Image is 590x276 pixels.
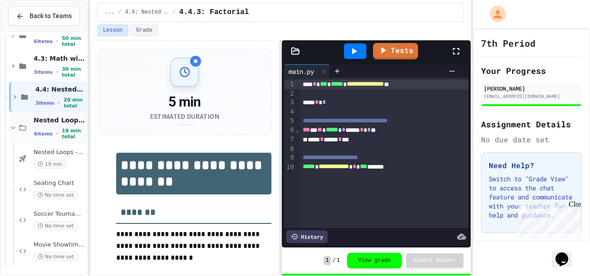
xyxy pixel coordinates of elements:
span: Nested Loop Practice [34,116,85,124]
span: Nested Loops - Quiz [34,149,85,156]
div: 4 [284,107,295,116]
div: 5 [284,116,295,126]
span: Seating Chart [34,179,85,187]
button: Back to Teams [8,6,80,26]
div: 7 [284,135,295,145]
span: 4 items [34,131,53,137]
h1: 7th Period [481,37,536,49]
div: 6 [284,126,295,135]
h2: Your Progress [481,64,582,77]
div: Estimated Duration [150,112,219,121]
p: Switch to "Grade View" to access the chat feature and communicate with your teacher for help and ... [489,174,574,220]
span: 4.4: Nested Loops [125,9,169,16]
span: 20 min total [64,97,85,109]
button: View grade [347,253,402,268]
span: Submit Answer [413,257,456,264]
div: Chat with us now!Close [4,4,63,58]
span: • [56,130,58,137]
div: History [286,230,328,243]
span: • [56,68,58,76]
span: 19 min total [62,128,85,140]
div: No due date set [481,134,582,145]
span: 4.4.3: Factorial [179,7,249,18]
div: main.py [284,67,319,76]
button: Grade [130,24,158,36]
span: • [56,38,58,45]
span: 1 [337,257,340,264]
span: 6 items [34,39,53,44]
span: No time set [34,191,78,199]
span: Fold line [295,126,300,134]
iframe: chat widget [552,240,581,267]
div: 3 [284,98,295,107]
h2: Assignment Details [481,118,582,131]
span: Soccer Tournament Schedule [34,210,85,218]
span: No time set [34,222,78,230]
span: 4.4: Nested Loops [35,85,85,93]
span: ... [105,9,115,16]
span: 3 items [35,100,54,106]
span: 30 min total [62,66,85,78]
div: main.py [284,64,330,78]
span: 3 items [34,69,53,75]
div: 2 [284,89,295,98]
div: 9 [284,153,295,163]
div: 10 [284,163,295,172]
h3: Need Help? [489,160,574,171]
span: • [58,99,60,107]
span: / [172,9,176,16]
button: Lesson [97,24,128,36]
span: 19 min [34,160,66,169]
iframe: chat widget [515,200,581,239]
div: [EMAIL_ADDRESS][DOMAIN_NAME] [484,93,579,100]
div: 5 min [150,94,219,110]
a: Tests [373,43,418,59]
button: Submit Answer [406,253,463,268]
span: 4.3: Math with Loops [34,54,85,63]
div: 8 [284,145,295,154]
span: 50 min total [62,35,85,47]
span: / [333,257,336,264]
span: 1 [324,256,330,265]
span: Movie Showtimes Table [34,241,85,249]
span: Back to Teams [29,11,72,21]
div: My Account [480,4,508,24]
span: / [118,9,121,16]
div: 1 [284,80,295,89]
div: [PERSON_NAME] [484,84,579,92]
span: No time set [34,252,78,261]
